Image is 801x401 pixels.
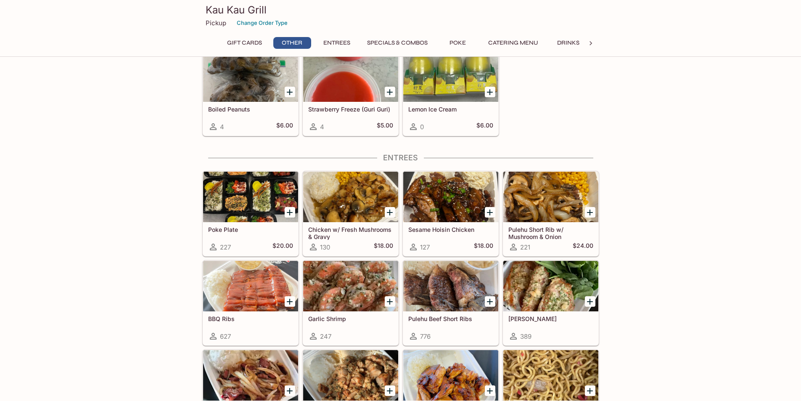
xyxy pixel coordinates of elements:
[303,171,399,256] a: Chicken w/ Fresh Mushrooms & Gravy130$18.00
[585,385,595,396] button: Add Fried Saimin
[320,243,330,251] span: 130
[220,123,224,131] span: 4
[408,226,493,233] h5: Sesame Hoisin Chicken
[203,260,299,345] a: BBQ Ribs627
[362,37,432,49] button: Specials & Combos
[233,16,291,29] button: Change Order Type
[403,171,499,256] a: Sesame Hoisin Chicken127$18.00
[308,226,393,240] h5: Chicken w/ Fresh Mushrooms & Gravy
[485,296,495,307] button: Add Pulehu Beef Short Ribs
[303,261,398,311] div: Garlic Shrimp
[203,51,298,102] div: Boiled Peanuts
[208,106,293,113] h5: Boiled Peanuts
[222,37,267,49] button: Gift Cards
[485,207,495,218] button: Add Sesame Hoisin Chicken
[385,385,395,396] button: Add Garlic Chicken Plate
[585,207,595,218] button: Add Pulehu Short Rib w/ Mushroom & Onion
[374,242,393,252] h5: $18.00
[503,350,598,401] div: Fried Saimin
[503,260,599,345] a: [PERSON_NAME]389
[220,243,231,251] span: 227
[320,332,331,340] span: 247
[303,172,398,222] div: Chicken w/ Fresh Mushrooms & Gravy
[377,122,393,132] h5: $5.00
[573,242,593,252] h5: $24.00
[420,243,430,251] span: 127
[503,171,599,256] a: Pulehu Short Rib w/ Mushroom & Onion221$24.00
[508,315,593,322] h5: [PERSON_NAME]
[203,51,299,136] a: Boiled Peanuts4$6.00
[276,122,293,132] h5: $6.00
[485,385,495,396] button: Add Teri Chicken
[203,350,298,401] div: Smoked Meat
[408,315,493,322] h5: Pulehu Beef Short Ribs
[303,51,399,136] a: Strawberry Freeze (Guri Guri)4$5.00
[203,261,298,311] div: BBQ Ribs
[285,207,295,218] button: Add Poke Plate
[272,242,293,252] h5: $20.00
[308,315,393,322] h5: Garlic Shrimp
[385,87,395,97] button: Add Strawberry Freeze (Guri Guri)
[520,332,531,340] span: 389
[485,87,495,97] button: Add Lemon Ice Cream
[285,385,295,396] button: Add Smoked Meat
[474,242,493,252] h5: $18.00
[385,296,395,307] button: Add Garlic Shrimp
[318,37,356,49] button: Entrees
[503,172,598,222] div: Pulehu Short Rib w/ Mushroom & Onion
[308,106,393,113] h5: Strawberry Freeze (Guri Guri)
[550,37,587,49] button: Drinks
[203,172,298,222] div: Poke Plate
[320,123,324,131] span: 4
[203,171,299,256] a: Poke Plate227$20.00
[303,350,398,401] div: Garlic Chicken Plate
[303,260,399,345] a: Garlic Shrimp247
[285,296,295,307] button: Add BBQ Ribs
[420,332,431,340] span: 776
[503,261,598,311] div: Garlic Ahi
[403,350,498,401] div: Teri Chicken
[273,37,311,49] button: Other
[585,296,595,307] button: Add Garlic Ahi
[403,51,499,136] a: Lemon Ice Cream0$6.00
[403,172,498,222] div: Sesame Hoisin Chicken
[476,122,493,132] h5: $6.00
[439,37,477,49] button: Poke
[303,51,398,102] div: Strawberry Freeze (Guri Guri)
[208,226,293,233] h5: Poke Plate
[206,3,596,16] h3: Kau Kau Grill
[484,37,543,49] button: Catering Menu
[220,332,231,340] span: 627
[206,19,226,27] p: Pickup
[385,207,395,218] button: Add Chicken w/ Fresh Mushrooms & Gravy
[208,315,293,322] h5: BBQ Ribs
[202,153,599,162] h4: Entrees
[285,87,295,97] button: Add Boiled Peanuts
[403,51,498,102] div: Lemon Ice Cream
[403,261,498,311] div: Pulehu Beef Short Ribs
[520,243,530,251] span: 221
[403,260,499,345] a: Pulehu Beef Short Ribs776
[508,226,593,240] h5: Pulehu Short Rib w/ Mushroom & Onion
[420,123,424,131] span: 0
[408,106,493,113] h5: Lemon Ice Cream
